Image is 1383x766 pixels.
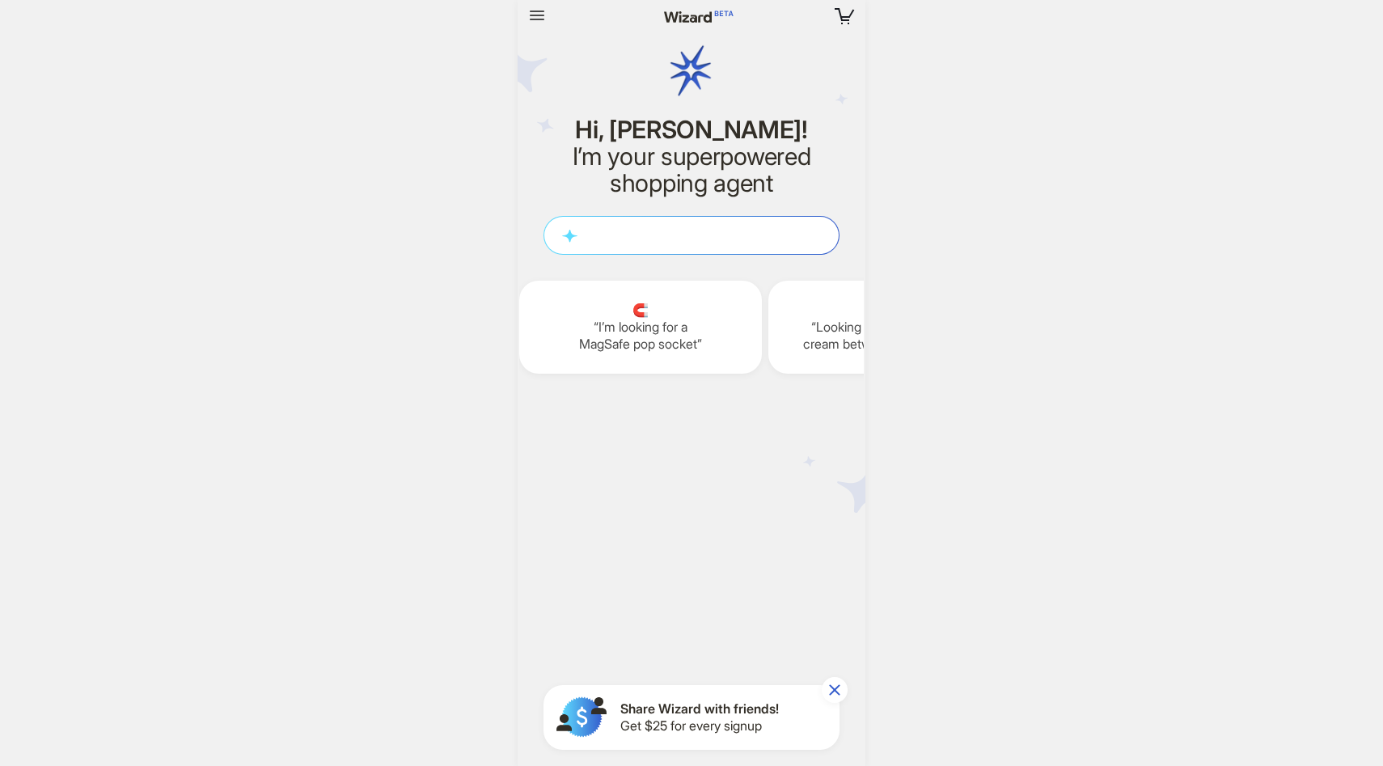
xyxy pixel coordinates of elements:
h2: I’m your superpowered shopping agent [543,143,840,197]
h1: Hi, [PERSON_NAME]! [543,116,840,143]
span: Get $25 for every signup [620,717,779,734]
q: I’m looking for a MagSafe pop socket [532,319,749,353]
span: Share Wizard with friends! [620,700,779,717]
div: 💧Looking for hydrating facial cream between $40 and $50 [768,281,1011,374]
q: Looking for hydrating facial cream between $40 and $50 [781,319,998,353]
div: 🧲I’m looking for a MagSafe pop socket [519,281,762,374]
span: 🧲 [532,302,749,319]
img: wizard logo [642,6,740,136]
button: Share Wizard with friends!Get $25 for every signup [543,685,840,750]
span: 💧 [781,302,998,319]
